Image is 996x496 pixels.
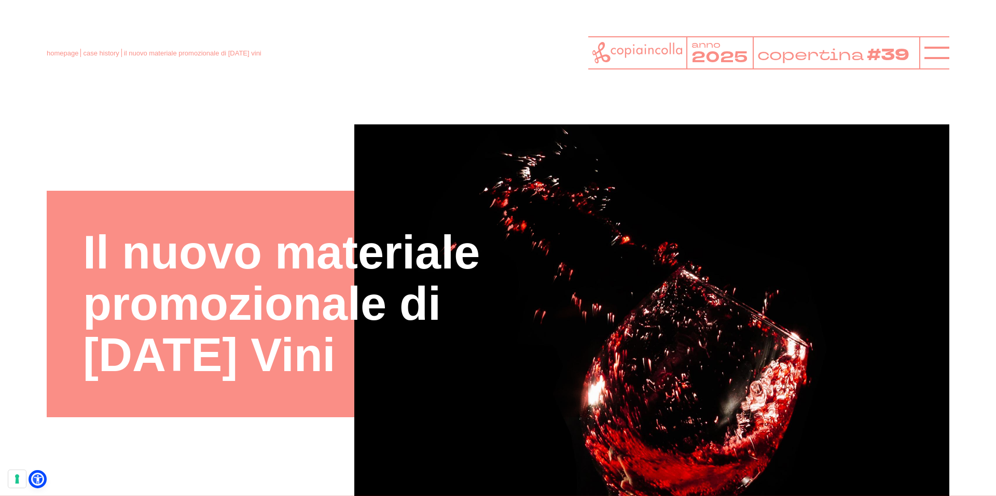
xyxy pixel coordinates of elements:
tspan: #39 [870,44,914,67]
h1: Il nuovo materiale promozionale di [DATE] Vini [83,227,552,381]
a: case history [83,49,119,57]
tspan: copertina [757,44,867,65]
span: il nuovo materiale promozionale di [DATE] vini [124,49,261,57]
a: homepage [47,49,78,57]
tspan: anno [691,39,721,51]
tspan: 2025 [691,47,748,68]
button: Le tue preferenze relative al consenso per le tecnologie di tracciamento [8,470,26,488]
a: Open Accessibility Menu [31,473,44,486]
